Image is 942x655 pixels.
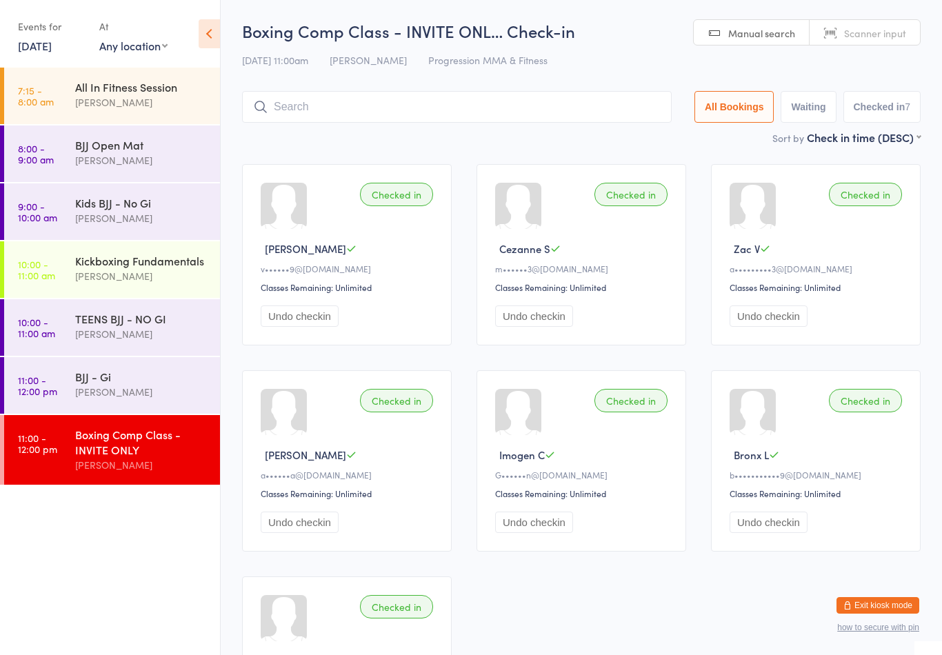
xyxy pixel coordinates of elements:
h2: Boxing Comp Class - INVITE ONL… Check-in [242,19,921,42]
div: Kickboxing Fundamentals [75,253,208,268]
time: 7:15 - 8:00 am [18,85,54,107]
button: Exit kiosk mode [836,597,919,614]
div: Check in time (DESC) [807,130,921,145]
span: [DATE] 11:00am [242,53,308,67]
label: Sort by [772,131,804,145]
span: [PERSON_NAME] [265,241,346,256]
a: [DATE] [18,38,52,53]
div: [PERSON_NAME] [75,210,208,226]
div: Checked in [360,595,433,618]
div: [PERSON_NAME] [75,94,208,110]
a: 11:00 -12:00 pmBoxing Comp Class - INVITE ONLY[PERSON_NAME] [4,415,220,485]
div: BJJ - Gi [75,369,208,384]
button: Undo checkin [261,305,339,327]
div: Boxing Comp Class - INVITE ONLY [75,427,208,457]
time: 9:00 - 10:00 am [18,201,57,223]
div: a••••••a@[DOMAIN_NAME] [261,469,437,481]
a: 7:15 -8:00 amAll In Fitness Session[PERSON_NAME] [4,68,220,124]
time: 11:00 - 12:00 pm [18,432,57,454]
span: Zac V [734,241,760,256]
div: [PERSON_NAME] [75,457,208,473]
button: how to secure with pin [837,623,919,632]
button: Undo checkin [730,512,808,533]
div: Checked in [594,389,668,412]
div: BJJ Open Mat [75,137,208,152]
button: Undo checkin [495,305,573,327]
a: 10:00 -11:00 amTEENS BJJ - NO GI[PERSON_NAME] [4,299,220,356]
div: v••••••9@[DOMAIN_NAME] [261,263,437,274]
a: 11:00 -12:00 pmBJJ - Gi[PERSON_NAME] [4,357,220,414]
div: At [99,15,168,38]
time: 10:00 - 11:00 am [18,316,55,339]
div: G••••••n@[DOMAIN_NAME] [495,469,672,481]
div: TEENS BJJ - NO GI [75,311,208,326]
div: Checked in [829,183,902,206]
div: Classes Remaining: Unlimited [495,281,672,293]
div: Checked in [594,183,668,206]
div: Classes Remaining: Unlimited [261,487,437,499]
span: Imogen C [499,447,545,462]
input: Search [242,91,672,123]
div: All In Fitness Session [75,79,208,94]
div: b•••••••••••9@[DOMAIN_NAME] [730,469,906,481]
span: Manual search [728,26,795,40]
div: [PERSON_NAME] [75,384,208,400]
time: 10:00 - 11:00 am [18,259,55,281]
span: Scanner input [844,26,906,40]
div: Classes Remaining: Unlimited [495,487,672,499]
button: Waiting [781,91,836,123]
div: [PERSON_NAME] [75,152,208,168]
button: Undo checkin [730,305,808,327]
div: Checked in [829,389,902,412]
a: 10:00 -11:00 amKickboxing Fundamentals[PERSON_NAME] [4,241,220,298]
span: Progression MMA & Fitness [428,53,548,67]
div: Classes Remaining: Unlimited [730,487,906,499]
button: Checked in7 [843,91,921,123]
button: Undo checkin [261,512,339,533]
div: Checked in [360,183,433,206]
div: [PERSON_NAME] [75,326,208,342]
div: Classes Remaining: Unlimited [261,281,437,293]
button: Undo checkin [495,512,573,533]
span: Bronx L [734,447,769,462]
time: 8:00 - 9:00 am [18,143,54,165]
div: 7 [905,101,910,112]
span: [PERSON_NAME] [265,447,346,462]
div: m••••••3@[DOMAIN_NAME] [495,263,672,274]
div: Any location [99,38,168,53]
div: Events for [18,15,86,38]
div: Kids BJJ - No Gi [75,195,208,210]
a: 9:00 -10:00 amKids BJJ - No Gi[PERSON_NAME] [4,183,220,240]
span: Cezanne S [499,241,550,256]
div: Classes Remaining: Unlimited [730,281,906,293]
div: [PERSON_NAME] [75,268,208,284]
span: [PERSON_NAME] [330,53,407,67]
div: Checked in [360,389,433,412]
time: 11:00 - 12:00 pm [18,374,57,396]
button: All Bookings [694,91,774,123]
a: 8:00 -9:00 amBJJ Open Mat[PERSON_NAME] [4,125,220,182]
div: a•••••••••3@[DOMAIN_NAME] [730,263,906,274]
